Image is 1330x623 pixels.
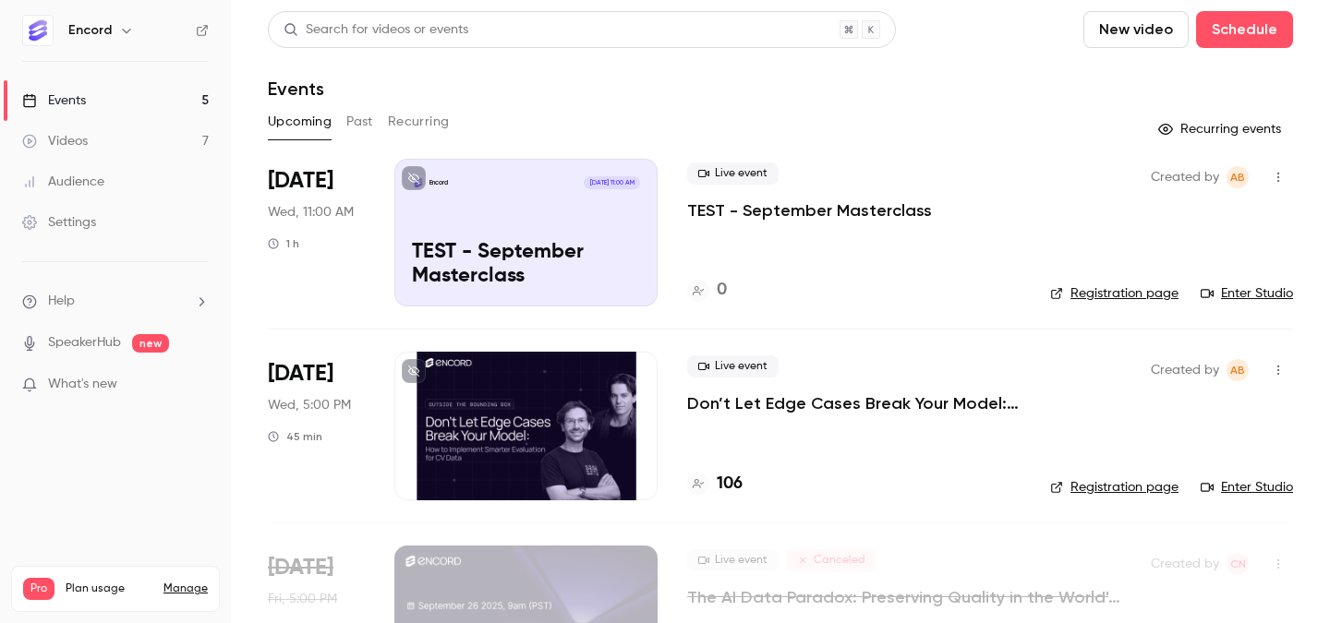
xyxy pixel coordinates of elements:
[388,107,450,137] button: Recurring
[284,20,468,40] div: Search for videos or events
[268,590,337,608] span: Fri, 5:00 PM
[48,375,117,394] span: What's new
[687,278,727,303] a: 0
[412,241,640,289] p: TEST - September Masterclass
[584,176,639,189] span: [DATE] 11:00 AM
[66,581,152,596] span: Plan usage
[429,178,448,187] p: Encord
[1050,478,1179,497] a: Registration page
[1230,553,1246,575] span: CN
[187,377,209,393] iframe: Noticeable Trigger
[687,355,779,377] span: Live event
[687,549,779,571] span: Live event
[1201,284,1293,303] a: Enter Studio
[717,472,743,497] h4: 106
[268,166,333,196] span: [DATE]
[687,392,1021,414] a: Don’t Let Edge Cases Break Your Model: How to Implement Smarter Evaluation for CV Data
[1227,553,1249,575] span: Chloe Noble
[163,581,208,596] a: Manage
[23,578,54,600] span: Pro
[1151,166,1219,188] span: Created by
[717,278,727,303] h4: 0
[48,292,75,311] span: Help
[268,429,322,444] div: 45 min
[22,213,96,232] div: Settings
[1196,11,1293,48] button: Schedule
[68,21,112,40] h6: Encord
[268,203,354,222] span: Wed, 11:00 AM
[23,16,53,45] img: Encord
[268,78,324,100] h1: Events
[268,236,299,251] div: 1 h
[1150,114,1293,144] button: Recurring events
[687,199,932,222] a: TEST - September Masterclass
[268,359,333,389] span: [DATE]
[1227,166,1249,188] span: Annabel Benjamin
[22,292,209,311] li: help-dropdown-opener
[132,334,169,353] span: new
[268,352,365,499] div: Sep 24 Wed, 5:00 PM (Europe/London)
[1151,553,1219,575] span: Created by
[268,159,365,306] div: Sep 24 Wed, 11:00 AM (Europe/London)
[1050,284,1179,303] a: Registration page
[268,107,332,137] button: Upcoming
[22,132,88,150] div: Videos
[687,162,779,185] span: Live event
[687,586,1121,608] a: The AI Data Paradox: Preserving Quality in the World's Largest Multimodal Dataset
[687,472,743,497] a: 106
[48,333,121,353] a: SpeakerHub
[346,107,373,137] button: Past
[786,549,877,571] span: Canceled
[268,553,333,582] span: [DATE]
[22,173,104,191] div: Audience
[1083,11,1189,48] button: New video
[1230,359,1245,381] span: AB
[1227,359,1249,381] span: Annabel Benjamin
[22,91,86,110] div: Events
[394,159,658,306] a: TEST - September MasterclassEncord[DATE] 11:00 AMTEST - September Masterclass
[1151,359,1219,381] span: Created by
[268,396,351,414] span: Wed, 5:00 PM
[1201,478,1293,497] a: Enter Studio
[1230,166,1245,188] span: AB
